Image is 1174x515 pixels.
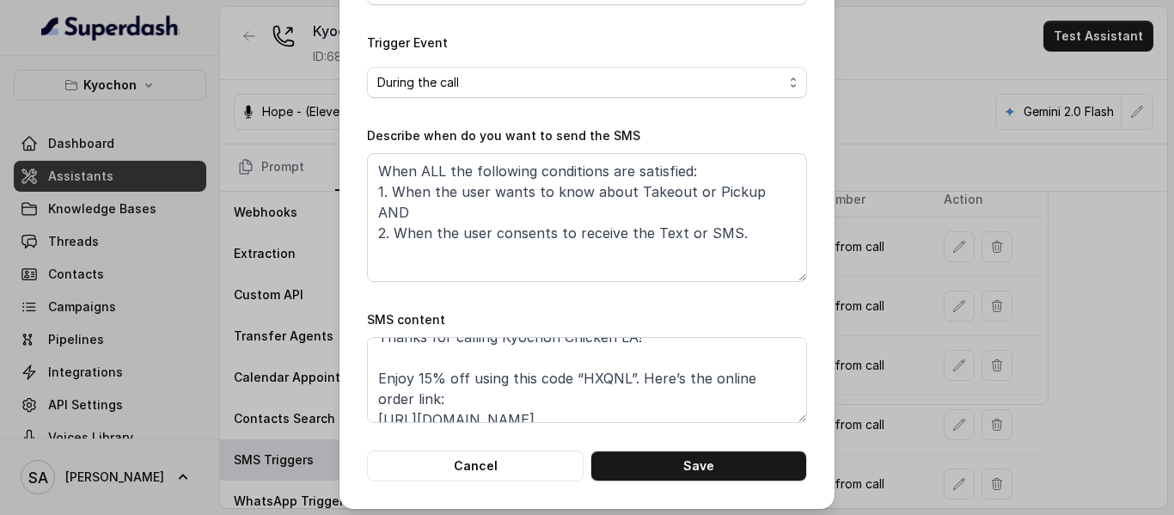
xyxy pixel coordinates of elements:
[367,128,640,143] label: Describe when do you want to send the SMS
[377,72,783,93] span: During the call
[367,153,807,282] textarea: When ALL the following conditions are satisfied: 1. When the user wants to know about Takeout or ...
[367,451,584,481] button: Cancel
[367,337,807,423] textarea: Thanks for calling Kyochon Chicken LA! Enjoy 15% off using this code “HXQNL”. Here’s the online o...
[367,67,807,98] button: During the call
[367,312,445,327] label: SMS content
[590,451,807,481] button: Save
[367,35,448,50] label: Trigger Event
